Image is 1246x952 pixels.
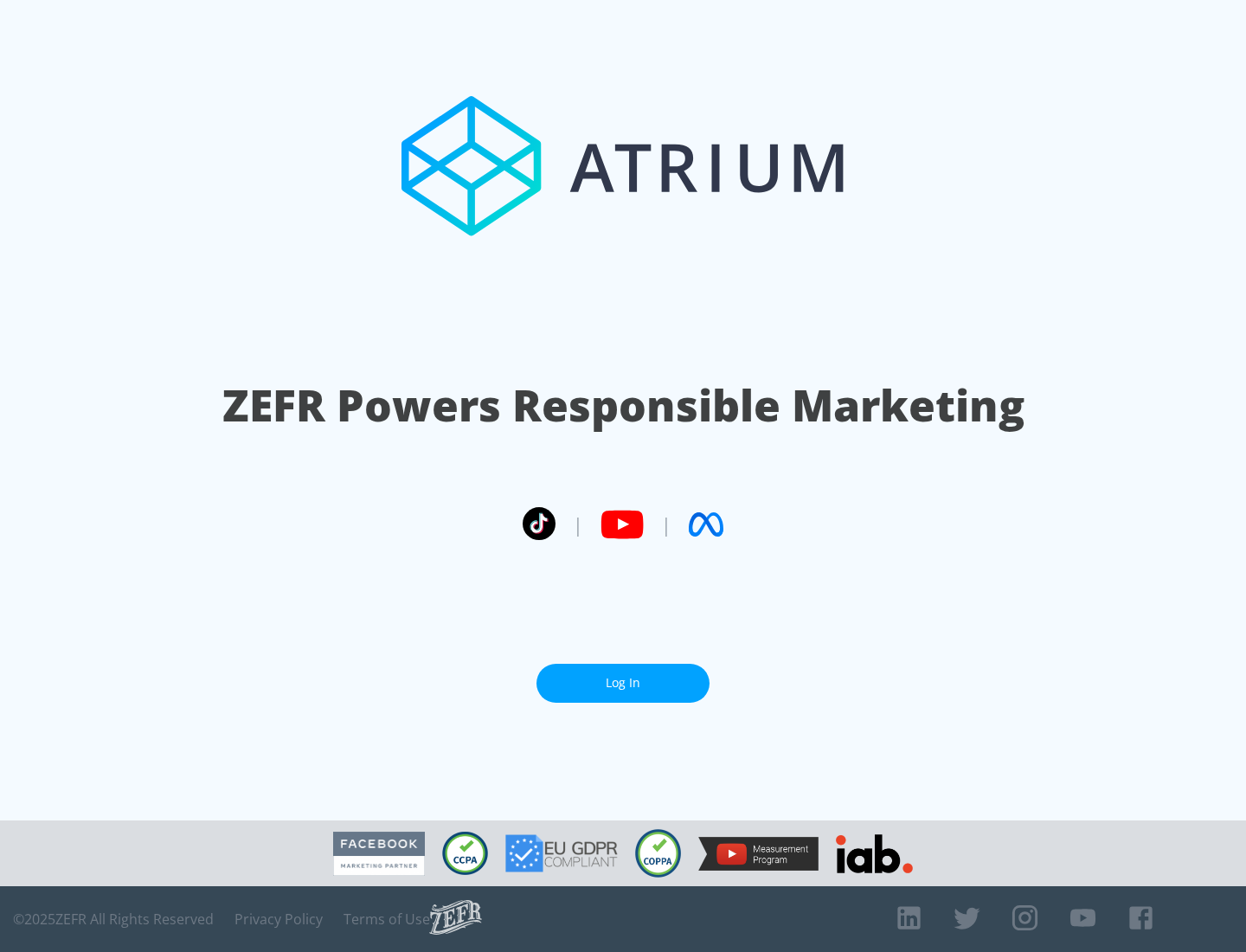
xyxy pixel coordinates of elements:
h1: ZEFR Powers Responsible Marketing [222,376,1024,435]
img: GDPR Compliant [505,834,618,872]
img: IAB [836,834,913,873]
img: YouTube Measurement Program [698,837,819,871]
a: Log In [536,664,710,703]
span: | [661,511,671,537]
span: | [573,511,583,537]
img: CCPA Compliant [442,832,488,875]
a: Privacy Policy [234,910,323,928]
span: © 2025 ZEFR All Rights Reserved [13,910,214,928]
img: COPPA Compliant [635,829,681,878]
img: Facebook Marketing Partner [333,832,425,876]
a: Terms of Use [344,910,430,928]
